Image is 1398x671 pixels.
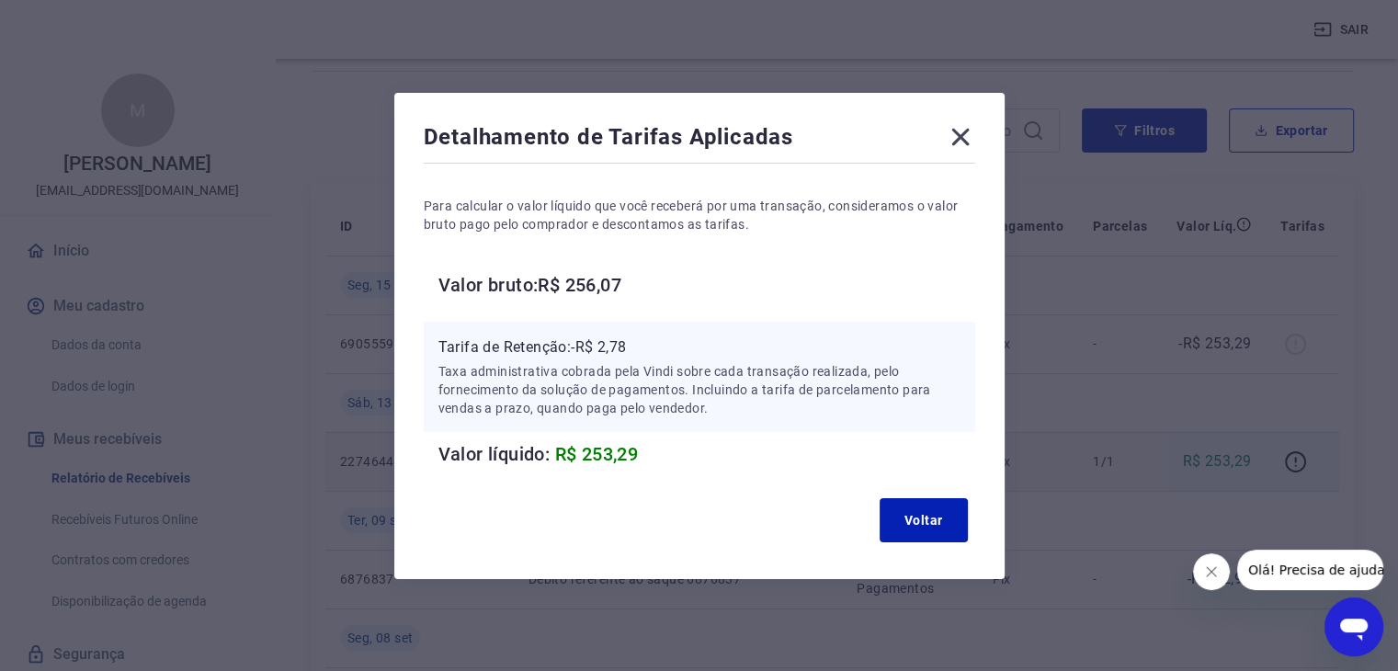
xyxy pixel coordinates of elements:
[438,439,975,469] h6: Valor líquido:
[555,443,639,465] span: R$ 253,29
[11,13,154,28] span: Olá! Precisa de ajuda?
[424,122,975,159] div: Detalhamento de Tarifas Aplicadas
[438,270,975,300] h6: Valor bruto: R$ 256,07
[1193,553,1230,590] iframe: Fechar mensagem
[880,498,968,542] button: Voltar
[424,197,975,233] p: Para calcular o valor líquido que você receberá por uma transação, consideramos o valor bruto pag...
[438,362,960,417] p: Taxa administrativa cobrada pela Vindi sobre cada transação realizada, pelo fornecimento da soluç...
[1324,597,1383,656] iframe: Botão para abrir a janela de mensagens
[1237,550,1383,590] iframe: Mensagem da empresa
[438,336,960,358] p: Tarifa de Retenção: -R$ 2,78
